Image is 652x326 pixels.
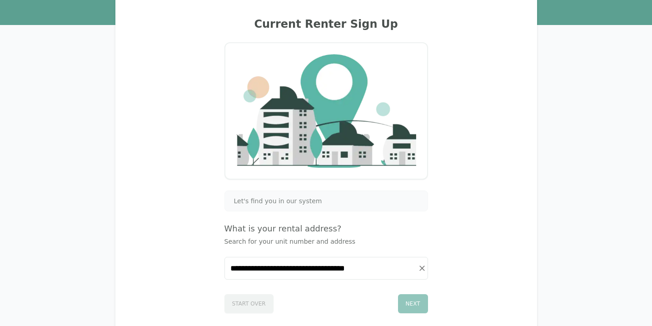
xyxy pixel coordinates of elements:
span: Let's find you in our system [234,196,322,206]
button: Clear [416,262,428,275]
p: Search for your unit number and address [224,237,428,246]
input: Start typing... [225,257,428,279]
h4: What is your rental address? [224,222,428,235]
h2: Current Renter Sign Up [126,17,526,31]
img: Company Logo [236,54,416,167]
